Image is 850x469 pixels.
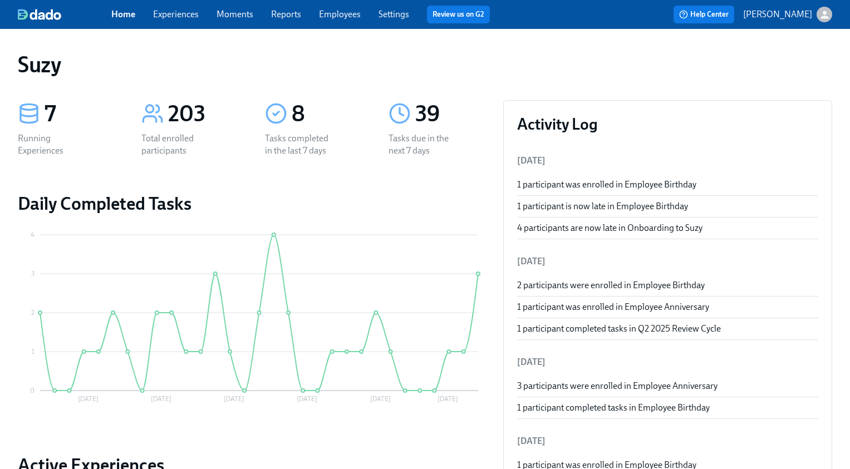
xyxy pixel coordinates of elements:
[297,395,317,403] tspan: [DATE]
[18,51,61,78] h1: Suzy
[31,270,35,278] tspan: 3
[743,7,832,22] button: [PERSON_NAME]
[265,132,336,157] div: Tasks completed in the last 7 days
[517,200,818,213] div: 1 participant is now late in Employee Birthday
[517,323,818,335] div: 1 participant completed tasks in Q2 2025 Review Cycle
[427,6,490,23] button: Review us on G2
[438,395,458,403] tspan: [DATE]
[517,380,818,392] div: 3 participants were enrolled in Employee Anniversary
[517,155,546,166] span: [DATE]
[141,132,213,157] div: Total enrolled participants
[18,192,485,215] h2: Daily Completed Tasks
[517,428,818,455] li: [DATE]
[743,8,812,21] p: [PERSON_NAME]
[517,179,818,191] div: 1 participant was enrolled in Employee Birthday
[517,222,818,234] div: 4 participants are now late in Onboarding to Suzy
[153,9,199,19] a: Experiences
[111,9,135,19] a: Home
[379,9,409,19] a: Settings
[370,395,391,403] tspan: [DATE]
[32,348,35,356] tspan: 1
[18,9,111,20] a: dado
[389,132,460,157] div: Tasks due in the next 7 days
[517,279,818,292] div: 2 participants were enrolled in Employee Birthday
[45,100,115,128] div: 7
[517,248,818,275] li: [DATE]
[517,349,818,376] li: [DATE]
[30,387,35,394] tspan: 0
[674,6,734,23] button: Help Center
[18,9,61,20] img: dado
[319,9,361,19] a: Employees
[415,100,485,128] div: 39
[292,100,362,128] div: 8
[517,402,818,414] div: 1 participant completed tasks in Employee Birthday
[517,301,818,313] div: 1 participant was enrolled in Employee Anniversary
[433,9,484,20] a: Review us on G2
[168,100,238,128] div: 203
[224,395,244,403] tspan: [DATE]
[517,114,818,134] h3: Activity Log
[271,9,301,19] a: Reports
[679,9,729,20] span: Help Center
[18,132,89,157] div: Running Experiences
[78,395,99,403] tspan: [DATE]
[31,231,35,239] tspan: 4
[151,395,171,403] tspan: [DATE]
[31,309,35,317] tspan: 2
[217,9,253,19] a: Moments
